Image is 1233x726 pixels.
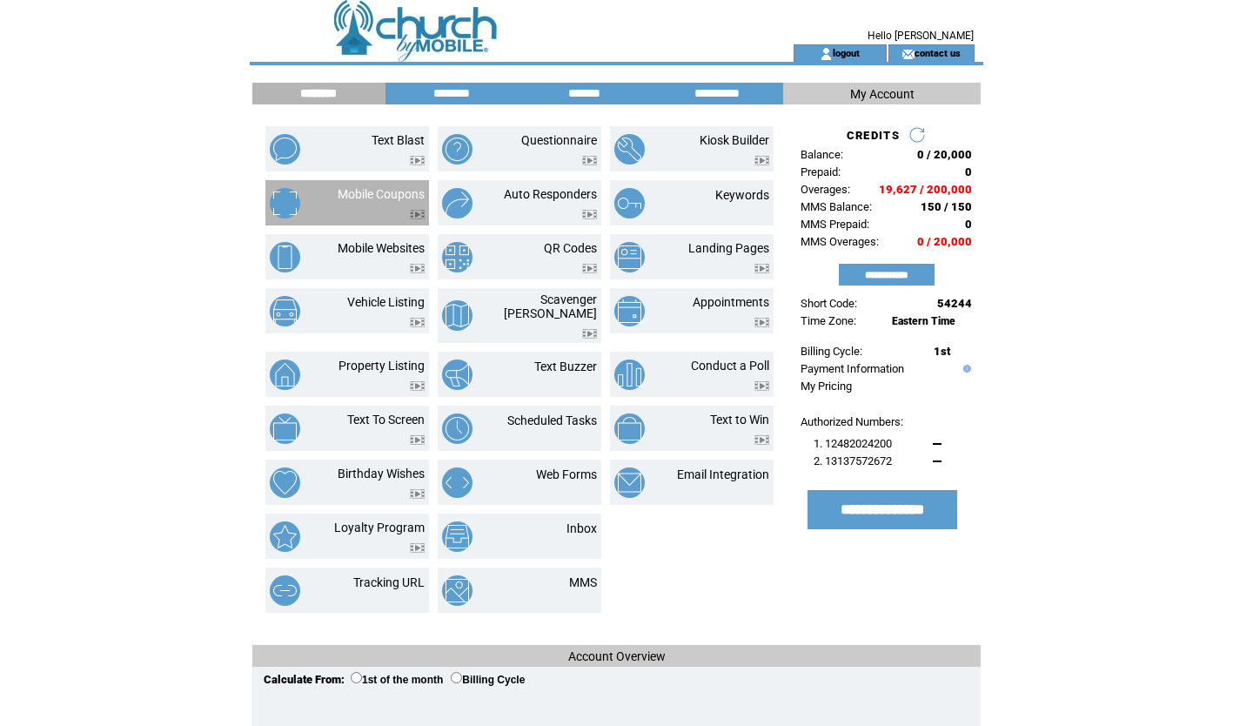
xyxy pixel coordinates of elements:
img: landing-pages.png [614,242,645,272]
img: email-integration.png [614,467,645,498]
span: Balance: [801,148,843,161]
img: video.png [410,264,425,273]
a: Inbox [566,521,597,535]
a: Kiosk Builder [700,133,769,147]
img: scavenger-hunt.png [442,300,472,331]
span: 0 / 20,000 [917,148,972,161]
img: birthday-wishes.png [270,467,300,498]
span: Prepaid: [801,165,841,178]
img: conduct-a-poll.png [614,360,645,390]
img: video.png [754,381,769,391]
img: inbox.png [442,521,472,552]
img: text-blast.png [270,134,300,165]
img: kiosk-builder.png [614,134,645,165]
img: keywords.png [614,188,645,218]
img: video.png [754,435,769,445]
span: Time Zone: [801,314,856,327]
span: MMS Prepaid: [801,218,869,231]
img: video.png [410,435,425,445]
label: 1st of the month [351,674,443,686]
img: web-forms.png [442,467,472,498]
a: Web Forms [536,467,597,481]
span: 54244 [937,297,972,310]
img: text-to-screen.png [270,413,300,444]
img: help.gif [959,365,971,373]
span: 0 / 20,000 [917,235,972,248]
a: Text To Screen [347,413,425,427]
img: account_icon.gif [820,47,833,61]
img: video.png [410,156,425,165]
img: video.png [410,210,425,219]
img: mobile-websites.png [270,242,300,272]
img: vehicle-listing.png [270,296,300,326]
img: text-buzzer.png [442,360,472,390]
img: tracking-url.png [270,575,300,606]
a: Tracking URL [353,575,425,589]
a: Loyalty Program [334,521,425,534]
span: CREDITS [847,129,900,142]
span: Calculate From: [264,673,345,686]
img: mobile-coupons.png [270,188,300,218]
span: My Account [850,87,915,101]
a: Text Buzzer [534,360,597,373]
span: Short Code: [801,297,857,310]
a: Scavenger [PERSON_NAME] [504,292,597,320]
label: Billing Cycle [451,674,525,686]
a: Email Integration [677,467,769,481]
img: video.png [410,318,425,327]
span: Eastern Time [892,315,955,327]
img: video.png [410,381,425,391]
a: Birthday Wishes [338,467,425,481]
span: MMS Balance: [801,200,872,213]
a: Text Blast [372,133,425,147]
img: mms.png [442,575,472,606]
img: video.png [582,156,597,165]
img: auto-responders.png [442,188,472,218]
a: Text to Win [710,413,769,427]
img: video.png [754,318,769,327]
span: 0 [965,218,972,231]
a: QR Codes [544,241,597,255]
span: 150 / 150 [921,200,972,213]
a: Conduct a Poll [691,359,769,373]
span: 1. 12482024200 [814,437,892,450]
span: Overages: [801,183,850,196]
span: MMS Overages: [801,235,879,248]
img: appointments.png [614,296,645,326]
img: property-listing.png [270,360,300,390]
a: Auto Responders [504,187,597,201]
a: contact us [915,47,961,58]
span: 0 [965,165,972,178]
a: Landing Pages [688,241,769,255]
a: logout [833,47,860,58]
img: video.png [754,264,769,273]
a: Mobile Websites [338,241,425,255]
img: contact_us_icon.gif [901,47,915,61]
a: Appointments [693,295,769,309]
span: Authorized Numbers: [801,415,903,428]
a: My Pricing [801,380,852,393]
a: Questionnaire [521,133,597,147]
img: qr-codes.png [442,242,472,272]
span: Billing Cycle: [801,345,862,358]
a: Keywords [715,188,769,202]
span: 1st [934,345,950,358]
a: Vehicle Listing [347,295,425,309]
a: Property Listing [338,359,425,373]
img: questionnaire.png [442,134,472,165]
img: scheduled-tasks.png [442,413,472,444]
span: 19,627 / 200,000 [879,183,972,196]
a: Mobile Coupons [338,187,425,201]
a: Scheduled Tasks [507,413,597,427]
span: 2. 13137572672 [814,454,892,467]
img: video.png [582,329,597,339]
img: video.png [410,489,425,499]
span: Account Overview [568,649,666,663]
a: Payment Information [801,362,904,375]
img: text-to-win.png [614,413,645,444]
img: video.png [582,264,597,273]
input: Billing Cycle [451,672,462,683]
img: loyalty-program.png [270,521,300,552]
img: video.png [582,210,597,219]
span: Hello [PERSON_NAME] [868,30,974,42]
